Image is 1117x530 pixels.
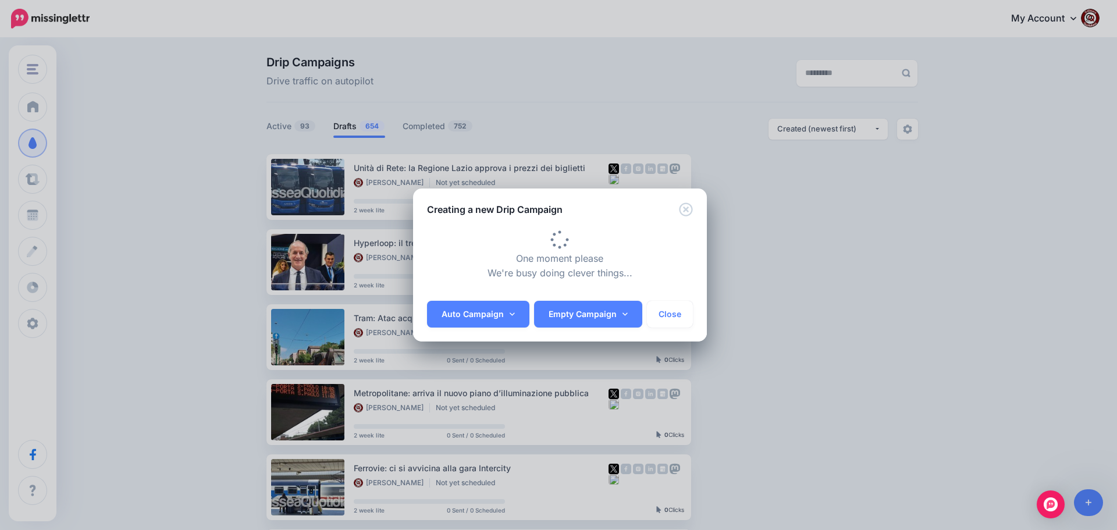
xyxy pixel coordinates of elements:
div: Open Intercom Messenger [1037,490,1065,518]
button: Close [647,301,693,328]
a: Empty Campaign [534,301,642,328]
a: Auto Campaign [427,301,529,328]
h5: Creating a new Drip Campaign [427,202,563,216]
button: Close [679,202,693,217]
span: One moment please We're busy doing clever things... [488,237,632,279]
